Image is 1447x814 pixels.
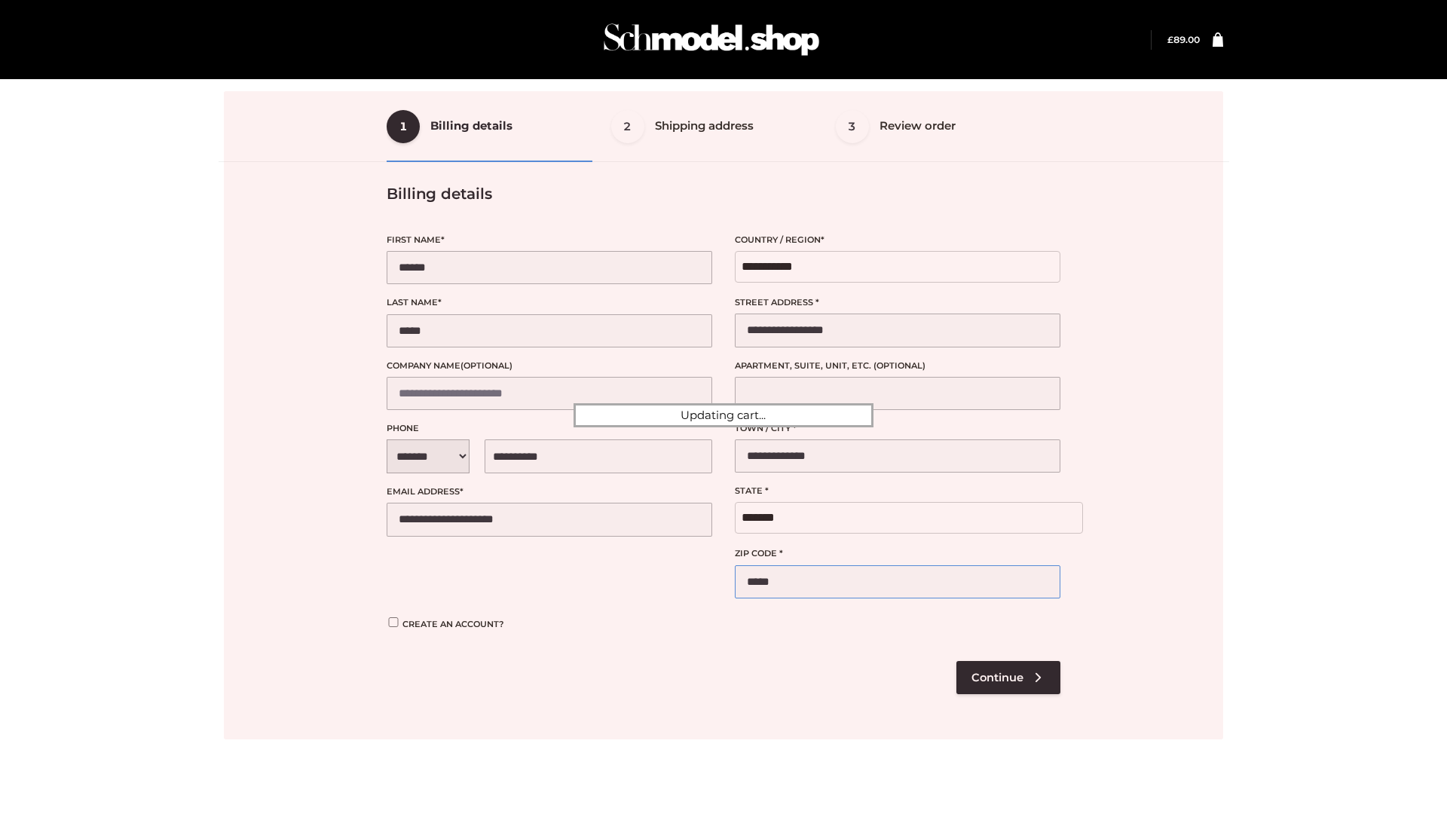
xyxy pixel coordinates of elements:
div: Updating cart... [574,403,873,427]
img: Schmodel Admin 964 [598,10,824,69]
span: £ [1167,34,1173,45]
a: £89.00 [1167,34,1200,45]
bdi: 89.00 [1167,34,1200,45]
